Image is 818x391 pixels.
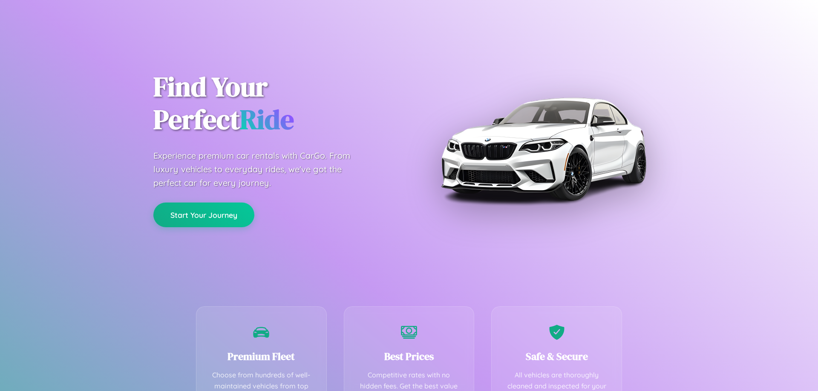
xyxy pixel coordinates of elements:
[153,149,366,190] p: Experience premium car rentals with CarGo. From luxury vehicles to everyday rides, we've got the ...
[240,101,294,138] span: Ride
[504,349,609,363] h3: Safe & Secure
[153,203,254,227] button: Start Your Journey
[357,349,461,363] h3: Best Prices
[437,43,650,255] img: Premium BMW car rental vehicle
[153,71,396,136] h1: Find Your Perfect
[209,349,314,363] h3: Premium Fleet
